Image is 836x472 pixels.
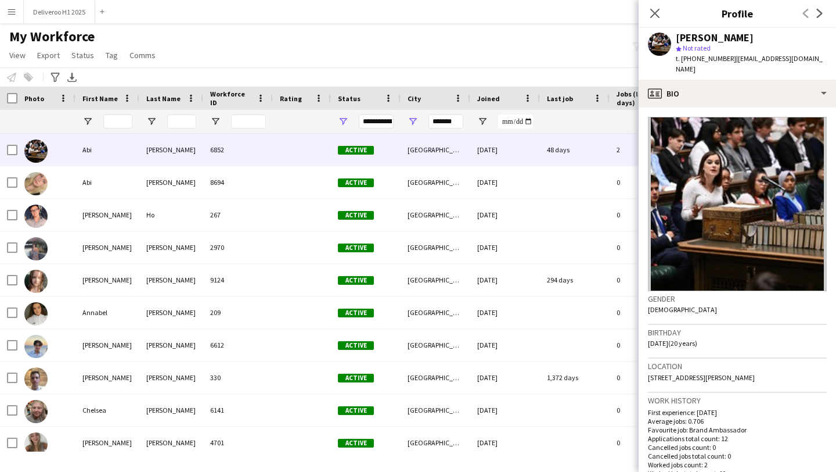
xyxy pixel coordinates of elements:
[65,70,79,84] app-action-btn: Export XLSX
[470,394,540,426] div: [DATE]
[203,329,273,361] div: 6612
[648,339,697,348] span: [DATE] (20 years)
[338,94,361,103] span: Status
[401,296,470,328] div: [GEOGRAPHIC_DATA]
[139,296,203,328] div: [PERSON_NAME]
[9,28,95,45] span: My Workforce
[203,231,273,263] div: 2970
[401,199,470,231] div: [GEOGRAPHIC_DATA]
[648,117,827,291] img: Crew avatar or photo
[203,296,273,328] div: 209
[610,329,685,361] div: 0
[648,361,827,371] h3: Location
[5,48,30,63] a: View
[338,276,374,285] span: Active
[24,172,48,195] img: Abi Hinchliff
[648,305,717,314] span: [DEMOGRAPHIC_DATA]
[338,374,374,382] span: Active
[470,264,540,296] div: [DATE]
[24,270,48,293] img: Anna Mccabe
[82,116,93,127] button: Open Filter Menu
[540,362,610,394] div: 1,372 days
[683,44,711,52] span: Not rated
[75,166,139,198] div: Abi
[75,264,139,296] div: [PERSON_NAME]
[75,329,139,361] div: [PERSON_NAME]
[648,417,827,425] p: Average jobs: 0.706
[75,134,139,166] div: Abi
[401,362,470,394] div: [GEOGRAPHIC_DATA]
[203,134,273,166] div: 6852
[167,115,196,128] input: Last Name Filter Input
[24,205,48,228] img: Adrian Ho
[401,427,470,459] div: [GEOGRAPHIC_DATA]
[203,394,273,426] div: 6141
[610,362,685,394] div: 0
[129,50,156,60] span: Comms
[610,199,685,231] div: 0
[24,335,48,358] img: Bailey Eaton
[231,115,266,128] input: Workforce ID Filter Input
[139,199,203,231] div: Ho
[540,134,610,166] div: 48 days
[648,395,827,406] h3: Work history
[75,427,139,459] div: [PERSON_NAME]
[401,231,470,263] div: [GEOGRAPHIC_DATA]
[24,94,44,103] span: Photo
[547,94,573,103] span: Last job
[203,264,273,296] div: 9124
[24,432,48,456] img: Chloe Knapp
[610,427,685,459] div: 0
[401,166,470,198] div: [GEOGRAPHIC_DATA]
[139,362,203,394] div: [PERSON_NAME]
[610,296,685,328] div: 0
[82,94,118,103] span: First Name
[146,116,157,127] button: Open Filter Menu
[676,54,736,63] span: t. [PHONE_NUMBER]
[639,6,836,21] h3: Profile
[617,90,664,107] span: Jobs (last 90 days)
[67,48,99,63] a: Status
[338,178,374,187] span: Active
[648,327,827,338] h3: Birthday
[338,341,374,350] span: Active
[401,134,470,166] div: [GEOGRAPHIC_DATA]
[610,394,685,426] div: 0
[648,460,827,469] p: Worked jobs count: 2
[648,452,827,460] p: Cancelled jobs total count: 0
[470,199,540,231] div: [DATE]
[610,134,685,166] div: 2
[139,166,203,198] div: [PERSON_NAME]
[125,48,160,63] a: Comms
[676,33,754,43] div: [PERSON_NAME]
[648,294,827,304] h3: Gender
[139,329,203,361] div: [PERSON_NAME]
[75,362,139,394] div: [PERSON_NAME]
[470,362,540,394] div: [DATE]
[203,166,273,198] div: 8694
[24,367,48,391] img: Billy Sawyer
[470,166,540,198] div: [DATE]
[103,115,132,128] input: First Name Filter Input
[338,244,374,252] span: Active
[37,50,60,60] span: Export
[610,166,685,198] div: 0
[338,439,374,448] span: Active
[338,406,374,415] span: Active
[338,211,374,220] span: Active
[338,146,374,155] span: Active
[139,134,203,166] div: [PERSON_NAME]
[648,425,827,434] p: Favourite job: Brand Ambassador
[401,394,470,426] div: [GEOGRAPHIC_DATA]
[139,231,203,263] div: [PERSON_NAME]
[203,427,273,459] div: 4701
[75,231,139,263] div: [PERSON_NAME]
[71,50,94,60] span: Status
[24,1,95,23] button: Deliveroo H1 2025
[280,94,302,103] span: Rating
[428,115,463,128] input: City Filter Input
[146,94,181,103] span: Last Name
[401,329,470,361] div: [GEOGRAPHIC_DATA]
[648,434,827,443] p: Applications total count: 12
[676,54,823,73] span: | [EMAIL_ADDRESS][DOMAIN_NAME]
